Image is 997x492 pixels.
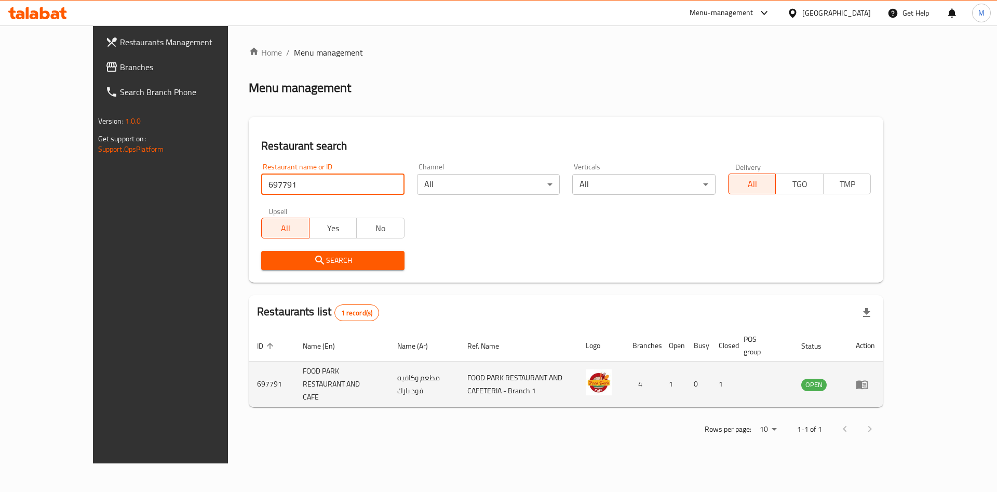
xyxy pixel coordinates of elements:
div: Menu-management [690,7,753,19]
button: All [728,174,776,194]
div: Total records count [334,304,380,321]
table: enhanced table [249,330,883,407]
a: Restaurants Management [97,30,260,55]
th: Branches [624,330,661,362]
th: Closed [710,330,735,362]
span: 1.0.0 [125,114,141,128]
td: 0 [685,362,710,407]
nav: breadcrumb [249,46,883,59]
span: Search Branch Phone [120,86,251,98]
img: FOOD PARK RESTAURANT AND CAFE [586,369,612,395]
button: All [261,218,309,238]
th: Busy [685,330,710,362]
h2: Restaurant search [261,138,871,154]
span: M [978,7,985,19]
a: Search Branch Phone [97,79,260,104]
span: Ref. Name [467,340,513,352]
td: 697791 [249,362,294,407]
span: All [266,221,305,236]
button: Yes [309,218,357,238]
button: TMP [823,174,871,194]
span: Version: [98,114,124,128]
div: All [417,174,560,195]
span: POS group [744,333,781,358]
li: / [286,46,290,59]
span: Name (Ar) [397,340,441,352]
div: Rows per page: [756,422,780,437]
td: 1 [661,362,685,407]
label: Delivery [735,163,761,170]
a: Branches [97,55,260,79]
th: Open [661,330,685,362]
td: 1 [710,362,735,407]
td: FOOD PARK RESTAURANT AND CAFE [294,362,389,407]
span: ID [257,340,277,352]
span: Restaurants Management [120,36,251,48]
div: All [572,174,716,195]
button: TGO [775,174,824,194]
a: Home [249,46,282,59]
span: Name (En) [303,340,348,352]
span: No [361,221,400,236]
span: OPEN [801,379,827,391]
p: 1-1 of 1 [797,423,822,436]
span: All [733,177,772,192]
td: مطعم وكافيه فود بارك [389,362,459,407]
input: Search for restaurant name or ID.. [261,174,405,195]
th: Logo [577,330,624,362]
span: TGO [780,177,819,192]
button: No [356,218,405,238]
span: Menu management [294,46,363,59]
span: 1 record(s) [335,308,379,318]
h2: Restaurants list [257,304,379,321]
td: FOOD PARK RESTAURANT AND CAFETERIA - Branch 1 [459,362,577,407]
label: Upsell [268,207,288,215]
span: Status [801,340,835,352]
td: 4 [624,362,661,407]
th: Action [847,330,883,362]
span: Get support on: [98,132,146,145]
div: [GEOGRAPHIC_DATA] [802,7,871,19]
span: Search [270,254,396,267]
span: Branches [120,61,251,73]
a: Support.OpsPlatform [98,142,164,156]
button: Search [261,251,405,270]
div: Export file [854,300,879,325]
span: Yes [314,221,353,236]
h2: Menu management [249,79,351,96]
p: Rows per page: [705,423,751,436]
span: TMP [828,177,867,192]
